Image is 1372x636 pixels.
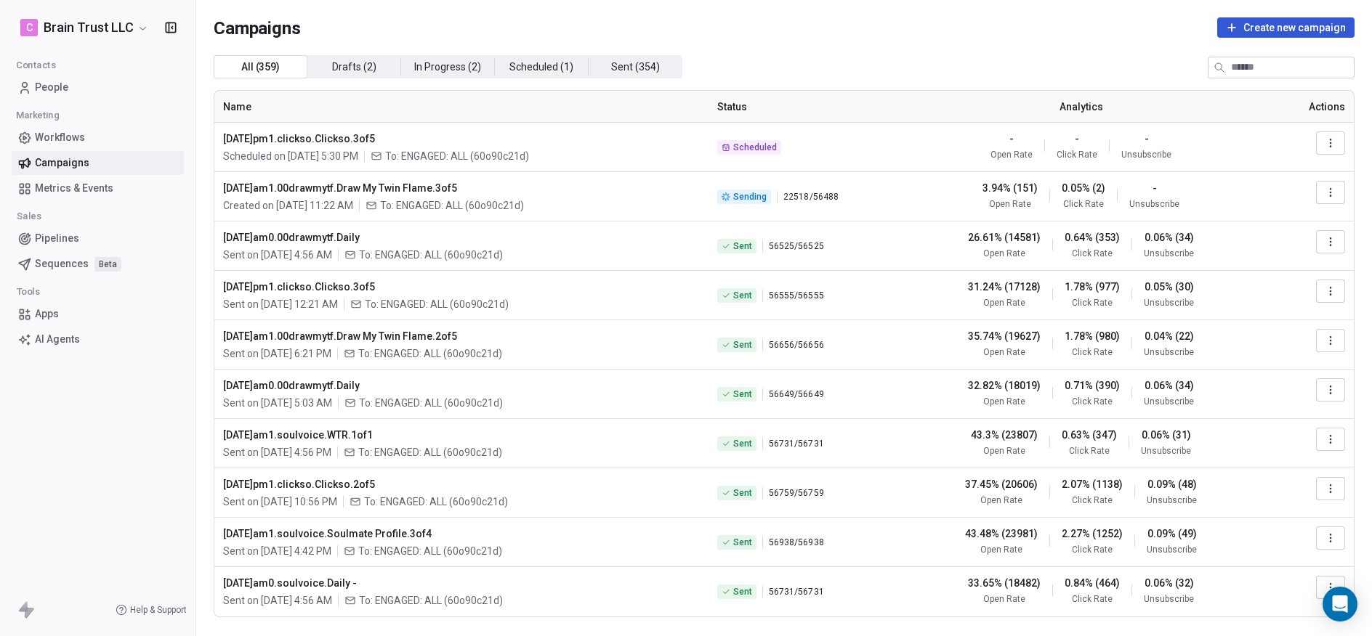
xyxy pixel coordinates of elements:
[223,346,331,361] span: Sent on [DATE] 6:21 PM
[9,105,65,126] span: Marketing
[733,586,752,598] span: Sent
[214,91,709,123] th: Name
[1065,230,1120,245] span: 0.64% (353)
[983,593,1025,605] span: Open Rate
[10,281,47,303] span: Tools
[12,302,184,326] a: Apps
[223,131,700,146] span: [DATE]pm1.clickso.Clickso.3of5
[35,155,89,171] span: Campaigns
[990,149,1033,160] span: Open Rate
[223,230,700,245] span: [DATE]am0.00drawmytf.Daily
[769,586,823,598] span: 56731 / 56731
[223,576,700,590] span: [DATE]am0.soulvoice.Daily -
[1144,248,1194,259] span: Unsubscribe
[223,181,700,195] span: [DATE]am1.00drawmytf.Draw My Twin Flame.3of5
[223,494,337,509] span: Sent on [DATE] 10:56 PM
[733,240,752,252] span: Sent
[983,297,1025,309] span: Open Rate
[989,198,1031,210] span: Open Rate
[1145,329,1194,343] span: 0.04% (22)
[968,378,1041,393] span: 32.82% (18019)
[35,80,68,95] span: People
[12,252,184,276] a: SequencesBeta
[223,445,331,460] span: Sent on [DATE] 4:56 PM
[9,54,62,76] span: Contacts
[12,327,184,351] a: AI Agents
[983,248,1025,259] span: Open Rate
[12,227,184,250] a: Pipelines
[414,60,481,75] span: In Progress ( 2 )
[359,248,503,262] span: To: ENGAGED: ALL (60o90c21d)
[364,494,508,509] span: To: ENGAGED: ALL (60o90c21d)
[1147,544,1197,555] span: Unsubscribe
[223,477,700,492] span: [DATE]pm1.clickso.Clickso.2of5
[1075,131,1079,146] span: -
[1072,248,1113,259] span: Click Rate
[611,60,660,75] span: Sent ( 354 )
[1072,297,1113,309] span: Click Rate
[358,346,502,361] span: To: ENGAGED: ALL (60o90c21d)
[1147,494,1197,506] span: Unsubscribe
[223,396,332,410] span: Sent on [DATE] 5:03 AM
[965,477,1038,492] span: 37.45% (20606)
[35,332,80,347] span: AI Agents
[1072,593,1113,605] span: Click Rate
[1057,149,1097,160] span: Click Rate
[509,60,573,75] span: Scheduled ( 1 )
[733,191,767,203] span: Sending
[1144,396,1194,407] span: Unsubscribe
[733,438,752,449] span: Sent
[332,60,376,75] span: Drafts ( 2 )
[94,257,121,272] span: Beta
[223,149,358,163] span: Scheduled on [DATE] 5:30 PM
[223,378,700,393] span: [DATE]am0.00drawmytf.Daily
[12,176,184,200] a: Metrics & Events
[733,339,752,351] span: Sent
[1145,230,1194,245] span: 0.06% (34)
[1217,17,1355,38] button: Create new campaign
[1063,198,1104,210] span: Click Rate
[365,297,509,311] span: To: ENGAGED: ALL (60o90c21d)
[12,151,184,175] a: Campaigns
[1062,428,1117,442] span: 0.63% (347)
[10,205,48,227] span: Sales
[35,181,113,196] span: Metrics & Events
[1072,396,1113,407] span: Click Rate
[223,297,338,311] span: Sent on [DATE] 12:21 AM
[1121,149,1171,160] span: Unsubscribe
[1065,378,1120,393] span: 0.71% (390)
[709,91,890,123] th: Status
[983,445,1025,457] span: Open Rate
[35,231,79,246] span: Pipelines
[769,438,823,449] span: 56731 / 56731
[35,306,59,322] span: Apps
[968,230,1041,245] span: 26.61% (14581)
[358,544,502,558] span: To: ENGAGED: ALL (60o90c21d)
[980,544,1022,555] span: Open Rate
[1142,428,1191,442] span: 0.06% (31)
[783,191,838,203] span: 22518 / 56488
[890,91,1272,123] th: Analytics
[214,17,301,38] span: Campaigns
[1065,576,1120,590] span: 0.84% (464)
[971,428,1038,442] span: 43.3% (23807)
[1062,181,1105,195] span: 0.05% (2)
[1144,297,1194,309] span: Unsubscribe
[223,248,332,262] span: Sent on [DATE] 4:56 AM
[983,396,1025,407] span: Open Rate
[769,537,823,548] span: 56938 / 56938
[116,604,187,616] a: Help & Support
[223,428,700,442] span: [DATE]am1.soulvoice.WTR.1of1
[17,15,152,40] button: CBrain Trust LLC
[44,18,134,37] span: Brain Trust LLC
[1145,131,1149,146] span: -
[1072,494,1113,506] span: Click Rate
[1145,378,1194,393] span: 0.06% (34)
[223,198,353,213] span: Created on [DATE] 11:22 AM
[359,396,503,410] span: To: ENGAGED: ALL (60o90c21d)
[1065,280,1120,294] span: 1.78% (977)
[1062,526,1123,541] span: 2.27% (1252)
[1141,445,1191,457] span: Unsubscribe
[968,329,1041,343] span: 35.74% (19627)
[968,280,1041,294] span: 31.24% (17128)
